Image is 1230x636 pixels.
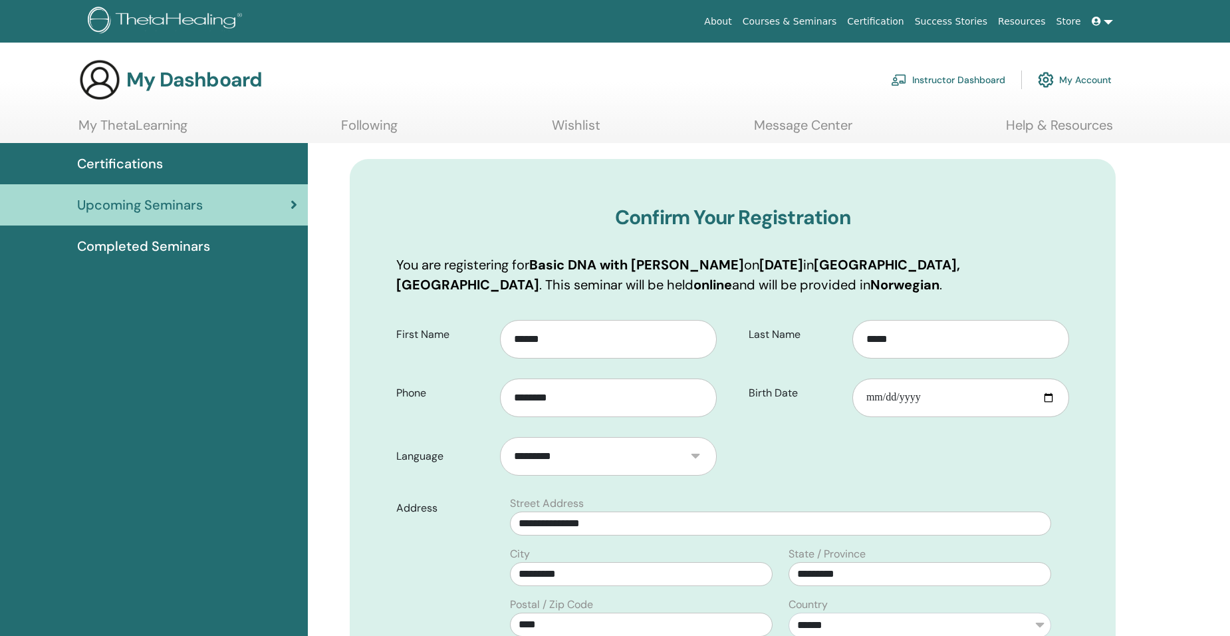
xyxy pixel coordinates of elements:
[737,9,842,34] a: Courses & Seminars
[396,255,1069,295] p: You are registering for on in . This seminar will be held and will be provided in .
[78,117,187,143] a: My ThetaLearning
[842,9,909,34] a: Certification
[126,68,262,92] h3: My Dashboard
[386,444,500,469] label: Language
[396,206,1069,230] h3: Confirm Your Registration
[699,9,737,34] a: About
[1038,69,1054,91] img: cog.svg
[386,381,500,406] label: Phone
[891,65,1005,94] a: Instructor Dashboard
[693,276,732,293] b: online
[88,7,247,37] img: logo.png
[993,9,1051,34] a: Resources
[77,195,203,215] span: Upcoming Seminars
[739,322,852,347] label: Last Name
[759,256,803,273] b: [DATE]
[510,546,530,562] label: City
[510,597,593,613] label: Postal / Zip Code
[910,9,993,34] a: Success Stories
[78,59,121,101] img: generic-user-icon.jpg
[77,236,210,256] span: Completed Seminars
[1038,65,1112,94] a: My Account
[386,496,502,521] label: Address
[891,74,907,86] img: chalkboard-teacher.svg
[1051,9,1086,34] a: Store
[789,597,828,613] label: Country
[529,256,744,273] b: Basic DNA with [PERSON_NAME]
[1006,117,1113,143] a: Help & Resources
[789,546,866,562] label: State / Province
[510,496,584,512] label: Street Address
[386,322,500,347] label: First Name
[341,117,398,143] a: Following
[754,117,852,143] a: Message Center
[739,381,852,406] label: Birth Date
[77,154,163,174] span: Certifications
[870,276,939,293] b: Norwegian
[552,117,600,143] a: Wishlist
